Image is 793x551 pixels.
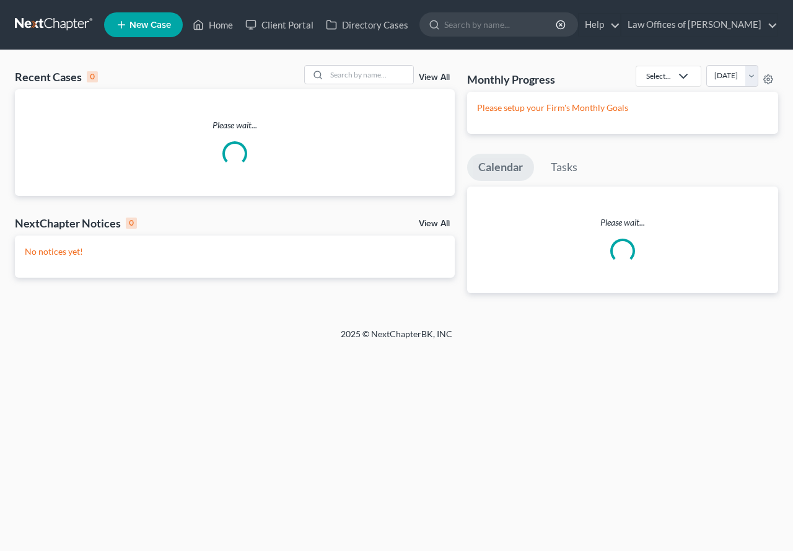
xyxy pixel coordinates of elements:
div: Select... [646,71,671,81]
a: Home [186,14,239,36]
p: Please wait... [15,119,455,131]
div: 0 [126,218,137,229]
p: Please setup your Firm's Monthly Goals [477,102,768,114]
a: View All [419,219,450,228]
input: Search by name... [444,13,558,36]
input: Search by name... [326,66,413,84]
h3: Monthly Progress [467,72,555,87]
div: 0 [87,71,98,82]
a: View All [419,73,450,82]
div: Recent Cases [15,69,98,84]
div: NextChapter Notices [15,216,137,231]
a: Client Portal [239,14,320,36]
a: Tasks [540,154,589,181]
span: New Case [129,20,171,30]
a: Calendar [467,154,534,181]
p: Please wait... [467,216,778,229]
p: No notices yet! [25,245,445,258]
a: Directory Cases [320,14,414,36]
a: Law Offices of [PERSON_NAME] [621,14,778,36]
a: Help [579,14,620,36]
div: 2025 © NextChapterBK, INC [43,328,750,350]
